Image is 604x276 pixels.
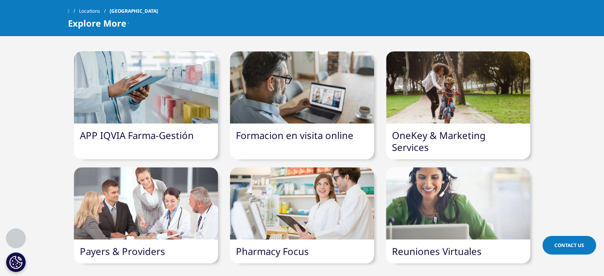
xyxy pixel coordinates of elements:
span: Contact Us [554,242,584,249]
span: [GEOGRAPHIC_DATA] [110,4,158,18]
a: OneKey & Marketing Services [392,129,486,154]
button: Configuración de cookies [6,252,26,272]
a: APP IQVIA Farma-Gestión [80,129,194,142]
span: Explore More [68,18,126,28]
a: Payers & Providers [80,245,165,258]
a: Formacion en visita online [236,129,353,142]
a: Locations [79,4,110,18]
a: Contact Us [542,236,596,255]
a: Pharmacy Focus [236,245,309,258]
a: Reuniones Virtuales [392,245,482,258]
